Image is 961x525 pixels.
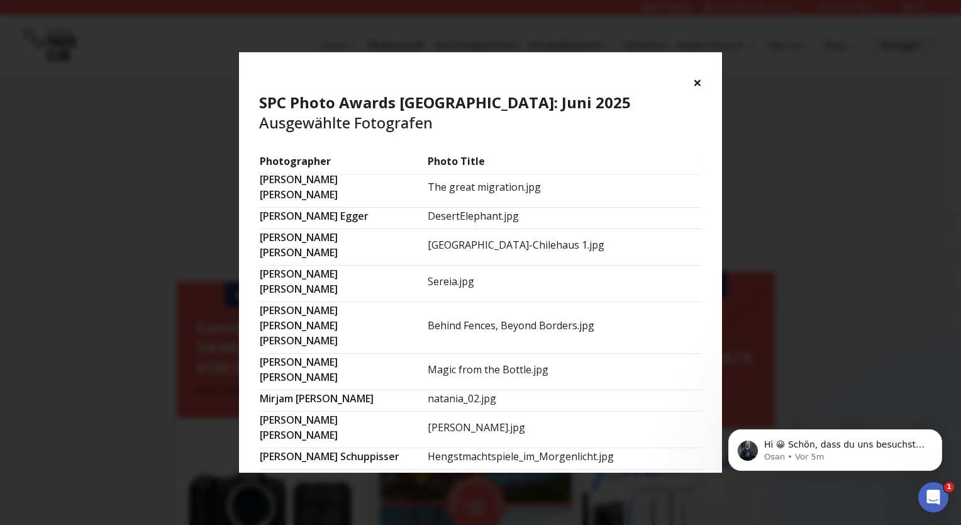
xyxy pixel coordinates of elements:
td: [PERSON_NAME] [PERSON_NAME] [259,229,427,266]
td: Sereia.jpg [427,266,702,302]
iframe: Intercom live chat [918,482,948,512]
span: 1 [944,482,954,492]
td: [PERSON_NAME] Egger [259,208,427,229]
td: [PERSON_NAME] [PERSON_NAME] [PERSON_NAME] [259,302,427,354]
td: The great migration.jpg [427,171,702,208]
button: × [693,72,702,93]
td: Magic from the Bottle.jpg [427,354,702,390]
td: Photo Title [427,153,702,174]
td: [PERSON_NAME] [PERSON_NAME] [259,412,427,448]
td: [PERSON_NAME] [PERSON_NAME] [259,470,427,506]
td: [PERSON_NAME].jpg [427,412,702,448]
td: DesertElephant.jpg [427,208,702,229]
td: Hengstmachtspiele_im_Morgenlicht.jpg [427,448,702,470]
td: [PERSON_NAME] Schuppisser [259,448,427,470]
td: [PERSON_NAME] [PERSON_NAME] [259,171,427,208]
td: [PERSON_NAME] [PERSON_NAME] [259,354,427,390]
td: [GEOGRAPHIC_DATA]-Chilehaus 1.jpg [427,229,702,266]
td: [PERSON_NAME] [PERSON_NAME] [259,266,427,302]
h4: Ausgewählte Fotografen [259,93,702,133]
td: Dämmerung am [GEOGRAPHIC_DATA]jpg [427,470,702,506]
td: natania_02.jpg [427,390,702,412]
td: Mirjam [PERSON_NAME] [259,390,427,412]
td: Behind Fences, Beyond Borders.jpg [427,302,702,354]
b: SPC Photo Awards [GEOGRAPHIC_DATA]: Juni 2025 [259,92,631,113]
iframe: Intercom notifications Nachricht [709,403,961,491]
td: Photographer [259,153,427,174]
